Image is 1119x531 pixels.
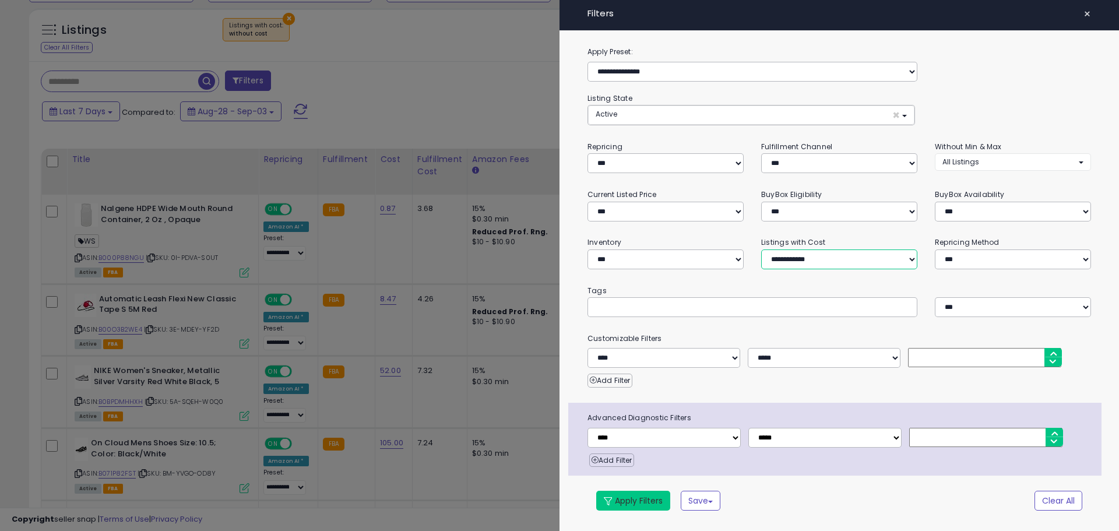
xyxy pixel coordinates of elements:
button: Apply Filters [596,491,670,511]
small: Inventory [587,237,621,247]
h4: Filters [587,9,1091,19]
small: BuyBox Availability [935,189,1004,199]
small: Current Listed Price [587,189,656,199]
button: All Listings [935,153,1091,170]
span: × [892,109,900,121]
button: Add Filter [587,374,632,388]
small: Repricing [587,142,622,152]
button: Clear All [1034,491,1082,511]
small: Tags [579,284,1100,297]
small: Repricing Method [935,237,1000,247]
button: Save [681,491,720,511]
label: Apply Preset: [579,45,1100,58]
small: Customizable Filters [579,332,1100,345]
button: × [1079,6,1096,22]
small: Without Min & Max [935,142,1002,152]
span: × [1083,6,1091,22]
span: Active [596,109,617,119]
small: BuyBox Eligibility [761,189,822,199]
span: All Listings [942,157,979,167]
small: Fulfillment Channel [761,142,832,152]
small: Listing State [587,93,632,103]
span: Advanced Diagnostic Filters [579,412,1102,424]
button: Active × [588,106,914,125]
button: Add Filter [589,453,634,467]
small: Listings with Cost [761,237,825,247]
